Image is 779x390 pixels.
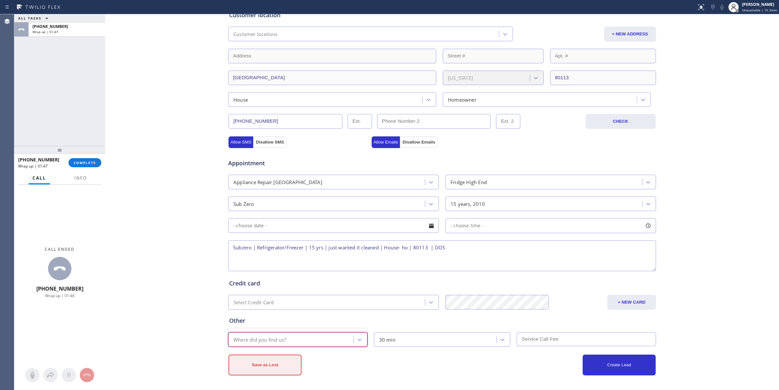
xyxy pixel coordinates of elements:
[451,200,485,208] div: 15 years, 2010
[14,14,55,22] button: ALL TASKS
[604,27,656,42] button: + NEW ADDRESS
[717,3,726,12] button: Mute
[228,218,439,233] input: - choose date -
[228,159,370,168] span: Appointment
[443,49,544,63] input: Street #
[377,114,491,129] input: Phone Number 2
[607,295,656,310] button: + NEW CARD
[228,70,436,85] input: City
[253,136,287,148] button: Disallow SMS
[18,163,48,169] span: Wrap up | 01:47
[451,222,484,229] span: - choose time -
[70,172,91,184] button: Info
[229,11,655,19] div: Customer location
[45,246,75,252] span: Call ended
[742,2,777,7] div: [PERSON_NAME]
[74,175,87,181] span: Info
[379,336,395,343] div: 30 min
[32,175,46,181] span: Call
[586,114,656,129] button: CHECK
[228,49,436,63] input: Address
[229,355,302,375] button: Save as Lost
[372,136,400,148] button: Allow Emails
[583,355,656,375] button: Create Lead
[29,172,50,184] button: Call
[233,299,274,306] div: Select Credit Card
[229,114,342,129] input: Phone Number
[517,332,656,346] input: Service Call Fee
[550,49,656,63] input: Apt. #
[80,368,94,382] button: Hang up
[233,30,278,38] div: Customer locations
[228,240,656,271] textarea: Subzero | Refrigerator/Freezer | 15 yrs | just wanted it cleaned | House- ho | 80113 | DOS
[43,368,58,382] button: Open directory
[496,114,520,129] input: Ext. 2
[229,136,253,148] button: Allow SMS
[451,178,487,186] div: Fridge High End
[74,160,96,165] span: COMPLETE
[18,157,59,163] span: [PHONE_NUMBER]
[233,96,248,103] div: House
[233,200,254,208] div: Sub Zero
[233,178,322,186] div: Appliance Repair [GEOGRAPHIC_DATA]
[18,16,42,20] span: ALL TASKS
[348,114,372,129] input: Ext.
[742,8,777,12] span: Unavailable | 1h 3min
[448,96,476,103] div: Homeowner
[62,368,76,382] button: Open dialpad
[229,316,655,325] div: Other
[36,285,83,292] span: [PHONE_NUMBER]
[400,136,438,148] button: Disallow Emails
[45,293,75,298] span: Wrap up | 01:46
[550,70,656,85] input: ZIP
[229,279,655,288] div: Credit card
[32,24,68,29] span: [PHONE_NUMBER]
[233,336,286,343] div: Where did you find us?
[68,158,101,167] button: COMPLETE
[25,368,40,382] button: Mute
[228,332,367,343] div: No options
[32,30,58,34] span: Wrap up | 01:47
